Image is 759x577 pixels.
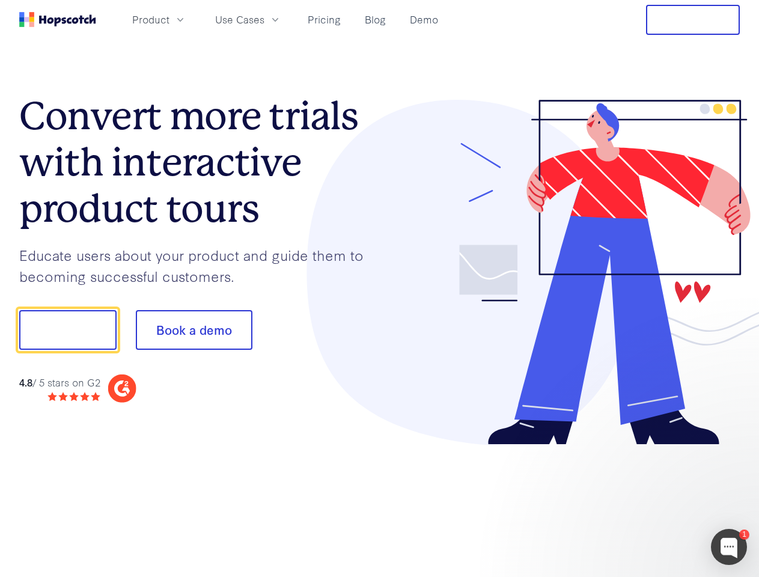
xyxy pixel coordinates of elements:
button: Free Trial [646,5,740,35]
h1: Convert more trials with interactive product tours [19,93,380,231]
span: Product [132,12,169,27]
a: Blog [360,10,391,29]
button: Book a demo [136,310,252,350]
button: Use Cases [208,10,288,29]
a: Home [19,12,96,27]
a: Demo [405,10,443,29]
p: Educate users about your product and guide them to becoming successful customers. [19,245,380,286]
strong: 4.8 [19,375,32,389]
span: Use Cases [215,12,264,27]
div: / 5 stars on G2 [19,375,100,390]
a: Pricing [303,10,346,29]
button: Show me! [19,310,117,350]
button: Product [125,10,194,29]
div: 1 [739,530,749,540]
